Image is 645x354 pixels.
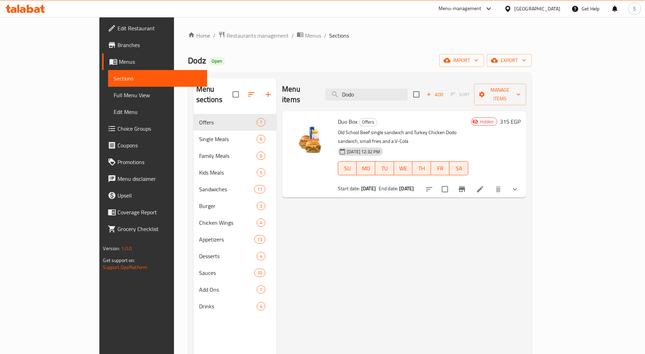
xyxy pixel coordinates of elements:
button: Add [424,89,446,100]
b: [DATE] [399,184,414,193]
span: S [633,5,636,13]
span: FR [434,163,447,174]
button: FR [431,161,449,175]
span: Sections [114,74,202,83]
p: Old School Beef single sandwich and Turkey Chicken Dodo sandwich, small fries and a V-Cola [338,128,468,146]
span: MO [359,163,372,174]
span: Manage items [480,86,520,103]
span: Kids Meals [199,168,257,177]
div: Offers7 [193,114,277,131]
button: Manage items [474,84,526,105]
a: Edit Menu [108,103,207,120]
li: / [324,31,326,40]
img: Duo Box [288,117,332,161]
span: Drinks [199,302,257,310]
button: WE [394,161,412,175]
span: 13 [255,236,265,243]
span: Add [425,91,444,99]
div: Sauces10 [193,264,277,281]
div: items [257,218,265,227]
button: TU [375,161,394,175]
span: Hidden [477,118,497,125]
div: Family Meals6 [193,147,277,164]
button: delete [490,181,507,198]
span: Select section first [446,89,474,100]
span: Menu disclaimer [117,175,202,183]
span: SU [341,163,354,174]
span: Choice Groups [117,124,202,133]
span: Offers [199,118,257,126]
span: Open [209,58,225,64]
b: [DATE] [361,184,376,193]
div: Chicken Wings4 [193,214,277,231]
li: / [213,31,215,40]
span: Select all sections [228,87,243,102]
span: Duo Box [338,116,357,127]
span: Grocery Checklist [117,225,202,233]
span: import [445,56,478,65]
span: Edit Menu [114,108,202,116]
span: Select section [409,87,424,102]
span: Coupons [117,141,202,149]
span: SA [452,163,465,174]
a: Choice Groups [102,120,207,137]
span: Appetizers [199,235,254,244]
span: Sections [329,31,349,40]
div: items [257,118,265,126]
button: show more [507,181,523,198]
span: Add Ons [199,285,257,294]
div: Desserts [199,252,257,260]
div: Desserts4 [193,248,277,264]
span: 1.0.0 [121,244,132,253]
span: Coverage Report [117,208,202,216]
a: Coupons [102,137,207,154]
span: TU [378,163,391,174]
a: Menus [297,31,321,40]
a: Menu disclaimer [102,170,207,187]
div: [GEOGRAPHIC_DATA] [514,5,560,13]
div: items [257,202,265,210]
span: Start date: [338,184,360,193]
a: Promotions [102,154,207,170]
span: Menus [119,57,202,66]
a: Sections [108,70,207,87]
span: Single Meals [199,135,257,143]
span: export [492,56,526,65]
div: items [254,235,265,244]
span: Sandwiches [199,185,254,193]
div: Sandwiches11 [193,181,277,198]
span: 11 [255,186,265,193]
a: Edit menu item [476,185,484,193]
a: Edit Restaurant [102,20,207,37]
button: import [439,54,484,67]
a: Restaurants management [218,31,289,40]
span: 4 [257,253,265,260]
span: Branches [117,41,202,49]
div: Offers [359,118,377,126]
button: TH [412,161,431,175]
span: Get support on: [103,256,135,265]
span: Chicken Wings [199,218,257,227]
span: End date: [379,184,398,193]
span: 7 [257,119,265,126]
svg: Show Choices [511,185,519,193]
span: 3 [257,203,265,209]
nav: Menu sections [193,111,277,317]
div: items [257,302,265,310]
div: items [257,252,265,260]
div: Drinks4 [193,298,277,315]
h2: Menu items [282,84,317,105]
button: MO [357,161,375,175]
button: Add section [260,86,276,103]
a: Coverage Report [102,204,207,221]
div: items [254,269,265,277]
div: Appetizers13 [193,231,277,248]
span: 6 [257,136,265,143]
span: [DATE] 12:32 PM [344,148,383,155]
input: search [325,88,408,101]
a: Branches [102,37,207,53]
div: Sauces [199,269,254,277]
button: SA [449,161,468,175]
